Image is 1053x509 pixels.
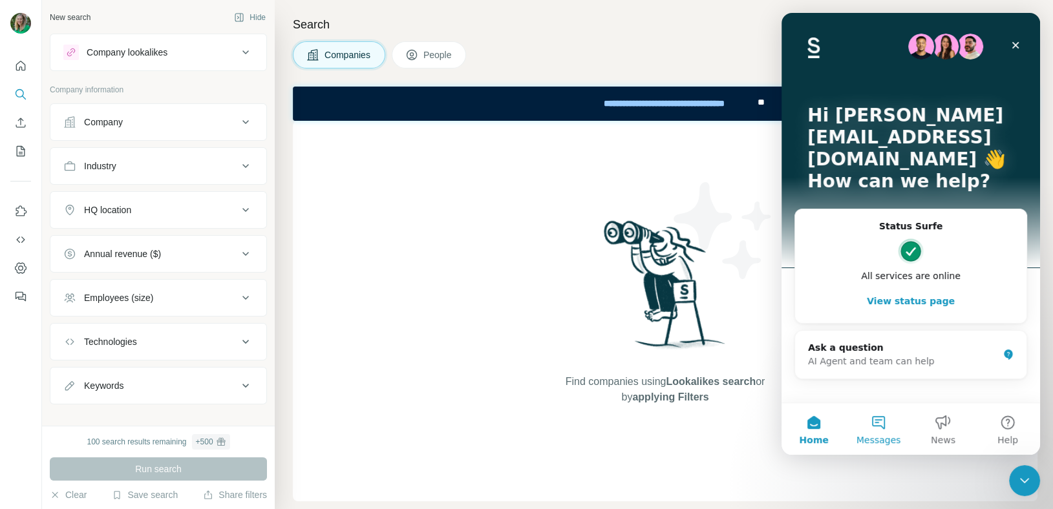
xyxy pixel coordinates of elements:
button: Employees (size) [50,282,266,313]
div: 100 search results remaining [87,434,229,450]
button: Clear [50,488,87,501]
div: New search [50,12,90,23]
img: Surfe Illustration - Stars [665,172,782,289]
button: Use Surfe API [10,228,31,251]
iframe: Banner [293,87,1037,121]
div: Company lookalikes [87,46,167,59]
button: Enrich CSV [10,111,31,134]
img: Surfe Illustration - Woman searching with binoculars [598,217,732,361]
button: Annual revenue ($) [50,238,266,269]
div: HQ location [84,203,131,216]
div: Industry [84,160,116,172]
div: Company [84,116,123,129]
div: Annual revenue ($) [84,247,161,260]
button: Technologies [50,326,266,357]
div: Technologies [84,335,137,348]
div: + 500 [196,436,213,448]
button: HQ location [50,194,266,225]
button: Company [50,107,266,138]
button: My lists [10,140,31,163]
button: Save search [112,488,178,501]
p: Company information [50,84,267,96]
button: Feedback [10,285,31,308]
button: Share filters [203,488,267,501]
span: Companies [324,48,372,61]
h4: Search [293,16,1037,34]
img: Avatar [10,13,31,34]
button: Search [10,83,31,106]
span: applying Filters [632,391,708,402]
iframe: Intercom live chat [782,13,1040,455]
span: People [423,48,453,61]
button: Keywords [50,370,266,401]
button: Industry [50,151,266,182]
button: Hide [225,8,275,27]
iframe: Intercom live chat [1009,465,1040,496]
button: Company lookalikes [50,37,266,68]
button: Use Surfe on LinkedIn [10,200,31,223]
div: Keywords [84,379,123,392]
span: Find companies using or by [562,374,769,405]
button: Dashboard [10,256,31,280]
span: Lookalikes search [666,376,756,387]
button: Quick start [10,54,31,78]
div: Employees (size) [84,291,153,304]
